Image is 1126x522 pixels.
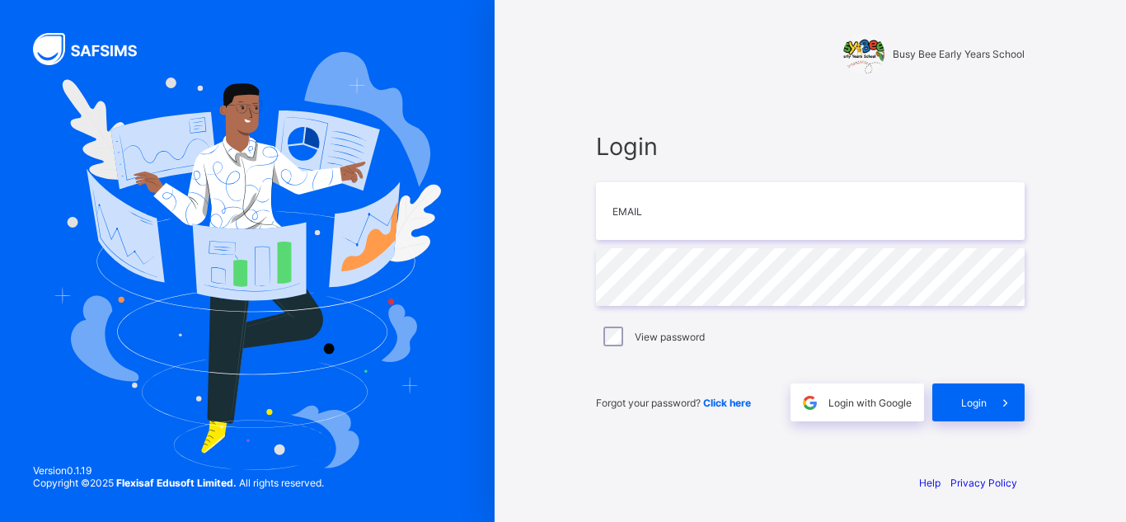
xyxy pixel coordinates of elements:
[919,477,941,489] a: Help
[950,477,1017,489] a: Privacy Policy
[596,132,1025,161] span: Login
[54,52,442,469] img: Hero Image
[800,393,819,412] img: google.396cfc9801f0270233282035f929180a.svg
[703,397,751,409] a: Click here
[596,397,751,409] span: Forgot your password?
[635,331,705,343] label: View password
[961,397,987,409] span: Login
[116,477,237,489] strong: Flexisaf Edusoft Limited.
[33,33,157,65] img: SAFSIMS Logo
[828,397,912,409] span: Login with Google
[33,477,324,489] span: Copyright © 2025 All rights reserved.
[33,464,324,477] span: Version 0.1.19
[893,48,1025,60] span: Busy Bee Early Years School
